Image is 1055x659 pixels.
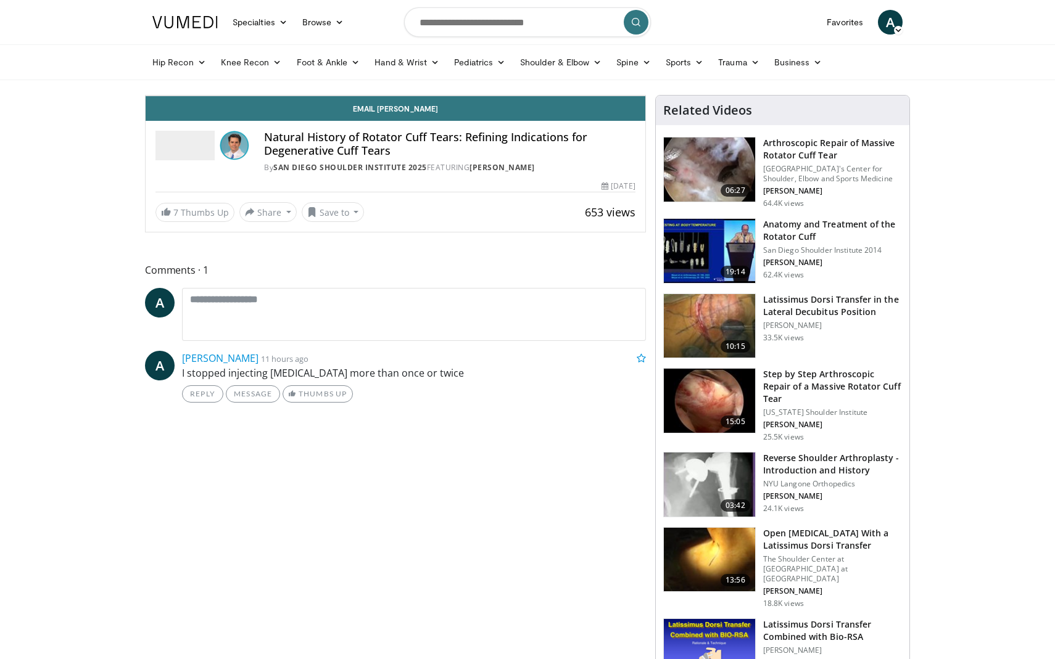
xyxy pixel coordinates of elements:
span: 7 [173,207,178,218]
p: [PERSON_NAME] [763,258,902,268]
a: Hand & Wrist [367,50,447,75]
p: [PERSON_NAME] [763,586,902,596]
span: 03:42 [721,499,750,512]
p: NYU Langone Orthopedics [763,479,902,489]
img: Avatar [220,131,249,160]
a: Knee Recon [213,50,289,75]
h4: Related Videos [663,103,752,118]
p: 25.5K views [763,432,804,442]
p: 18.8K views [763,599,804,608]
a: Hip Recon [145,50,213,75]
a: [PERSON_NAME] [182,351,259,365]
img: VuMedi Logo [152,16,218,28]
a: Reply [182,385,223,403]
a: San Diego Shoulder Institute 2025 [273,162,427,173]
p: 64.4K views [763,199,804,208]
button: Share [239,202,297,222]
a: Message [226,385,280,403]
a: Email [PERSON_NAME] [146,96,645,121]
a: Specialties [225,10,295,35]
span: 19:14 [721,266,750,278]
input: Search topics, interventions [404,7,651,37]
span: 15:05 [721,415,750,428]
a: Favorites [819,10,871,35]
p: 24.1K views [763,504,804,514]
button: Save to [302,202,365,222]
h4: Natural History of Rotator Cuff Tears: Refining Indications for Degenerative Cuff Tears [264,131,635,157]
span: 653 views [585,205,635,219]
h3: Open [MEDICAL_DATA] With a Latissimus Dorsi Transfer [763,527,902,552]
a: A [878,10,903,35]
a: 13:56 Open [MEDICAL_DATA] With a Latissimus Dorsi Transfer The Shoulder Center at [GEOGRAPHIC_DAT... [663,527,902,608]
a: A [145,351,175,380]
a: 7 Thumbs Up [155,203,234,222]
span: 10:15 [721,340,750,353]
p: [PERSON_NAME] [763,321,902,330]
a: Browse [295,10,352,35]
p: [PERSON_NAME] [763,491,902,501]
h3: Latissimus Dorsi Transfer in the Lateral Decubitus Position [763,293,902,318]
p: [US_STATE] Shoulder Institute [763,407,902,417]
a: Thumbs Up [283,385,352,403]
a: 03:42 Reverse Shoulder Arthroplasty - Introduction and History NYU Langone Orthopedics [PERSON_NA... [663,452,902,517]
h3: Anatomy and Treatment of the Rotator Cuff [763,218,902,243]
p: 33.5K views [763,333,804,343]
img: 281021_0002_1.png.150x105_q85_crop-smart_upscale.jpg [664,137,755,202]
p: The Shoulder Center at [GEOGRAPHIC_DATA] at [GEOGRAPHIC_DATA] [763,554,902,584]
a: [PERSON_NAME] [470,162,535,173]
a: Trauma [711,50,767,75]
p: [PERSON_NAME] [763,420,902,430]
a: 06:27 Arthroscopic Repair of Massive Rotator Cuff Tear [GEOGRAPHIC_DATA]'s Center for Shoulder, E... [663,137,902,208]
a: Shoulder & Elbow [513,50,609,75]
span: 13:56 [721,574,750,586]
h3: Step by Step Arthroscopic Repair of a Massive Rotator Cuff Tear [763,368,902,405]
p: San Diego Shoulder Institute 2014 [763,245,902,255]
img: 7cd5bdb9-3b5e-40f2-a8f4-702d57719c06.150x105_q85_crop-smart_upscale.jpg [664,369,755,433]
img: 38772_0000_3.png.150x105_q85_crop-smart_upscale.jpg [664,528,755,592]
h3: Arthroscopic Repair of Massive Rotator Cuff Tear [763,137,902,162]
p: [PERSON_NAME] [763,186,902,196]
a: Foot & Ankle [289,50,368,75]
img: 58008271-3059-4eea-87a5-8726eb53a503.150x105_q85_crop-smart_upscale.jpg [664,219,755,283]
span: Comments 1 [145,262,646,278]
a: 19:14 Anatomy and Treatment of the Rotator Cuff San Diego Shoulder Institute 2014 [PERSON_NAME] 6... [663,218,902,284]
a: 10:15 Latissimus Dorsi Transfer in the Lateral Decubitus Position [PERSON_NAME] 33.5K views [663,293,902,359]
a: Pediatrics [447,50,513,75]
img: zucker_4.png.150x105_q85_crop-smart_upscale.jpg [664,452,755,517]
a: Spine [609,50,658,75]
h3: Latissimus Dorsi Transfer Combined with Bio-RSA [763,618,902,643]
div: By FEATURING [264,162,635,173]
h3: Reverse Shoulder Arthroplasty - Introduction and History [763,452,902,477]
a: Business [767,50,830,75]
a: 15:05 Step by Step Arthroscopic Repair of a Massive Rotator Cuff Tear [US_STATE] Shoulder Institu... [663,368,902,442]
p: [GEOGRAPHIC_DATA]'s Center for Shoulder, Elbow and Sports Medicine [763,164,902,184]
p: I stopped injecting [MEDICAL_DATA] more than once or twice [182,366,646,380]
img: San Diego Shoulder Institute 2025 [155,131,215,160]
div: [DATE] [602,181,635,192]
a: A [145,288,175,317]
p: [PERSON_NAME] [763,645,902,655]
small: 11 hours ago [261,353,308,364]
img: 38501_0000_3.png.150x105_q85_crop-smart_upscale.jpg [664,294,755,358]
a: Sports [658,50,711,75]
p: 62.4K views [763,270,804,280]
span: 06:27 [721,184,750,197]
